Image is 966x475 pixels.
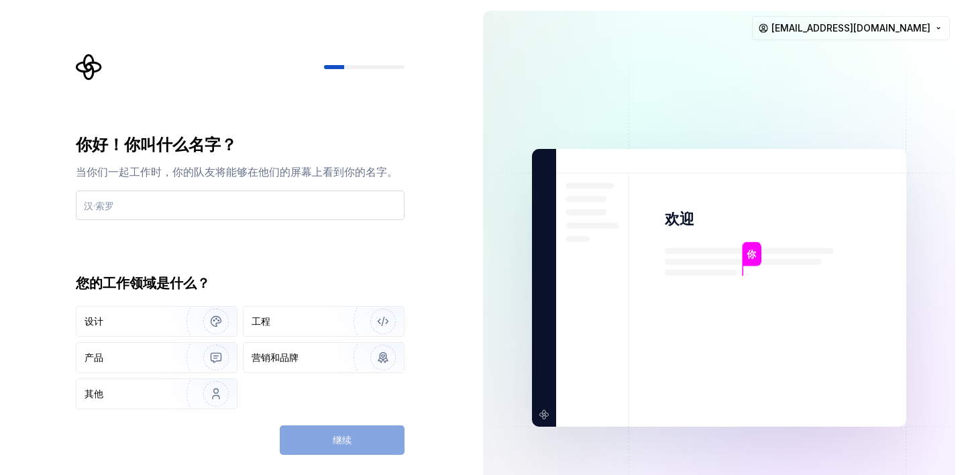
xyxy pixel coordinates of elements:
font: 工程 [252,315,270,327]
font: 你 [747,248,756,260]
button: [EMAIL_ADDRESS][DOMAIN_NAME] [752,16,950,40]
font: 设计 [85,315,103,327]
font: 产品 [85,352,103,363]
svg: 超新星标志 [76,54,103,81]
font: 营销和品牌 [252,352,299,363]
font: 您的工作领域是什么？ [76,275,210,291]
font: [EMAIL_ADDRESS][DOMAIN_NAME] [771,22,930,34]
input: 汉·索罗 [76,191,405,220]
font: 其他 [85,388,103,399]
font: 当你们一起工作时，你的队友将能够在他们的屏幕上看到你的名字。 [76,165,398,178]
font: 你好！你叫什么名字？ [76,135,237,154]
font: 欢迎 [665,210,694,227]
